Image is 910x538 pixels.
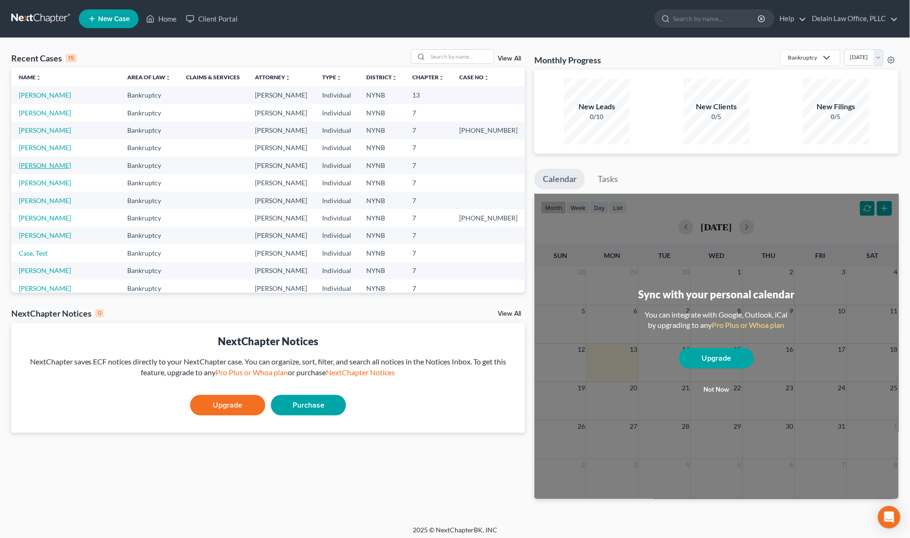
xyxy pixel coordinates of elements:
div: NextChapter Notices [19,334,517,349]
i: unfold_more [484,75,489,81]
div: Open Intercom Messenger [878,506,901,529]
td: Individual [315,157,359,174]
a: [PERSON_NAME] [19,284,71,292]
td: NYNB [359,280,405,297]
a: [PERSON_NAME] [19,231,71,239]
td: Bankruptcy [120,280,178,297]
i: unfold_more [439,75,444,81]
a: View All [498,311,521,317]
td: [PERSON_NAME] [247,227,315,244]
div: 0/5 [803,112,869,121]
a: [PERSON_NAME] [19,214,71,222]
a: Purchase [271,395,346,416]
div: NextChapter Notices [11,308,104,319]
a: [PERSON_NAME] [19,179,71,187]
a: Case, Test [19,249,47,257]
a: Attorneyunfold_more [255,74,291,81]
a: Case Nounfold_more [459,74,489,81]
td: [PERSON_NAME] [247,244,315,262]
td: [PHONE_NUMBER] [452,121,525,139]
a: Upgrade [679,348,754,369]
td: 7 [405,209,452,227]
a: Area of Lawunfold_more [127,74,171,81]
a: Pro Plus or Whoa plan [712,320,785,329]
a: Help [775,10,807,27]
a: Typeunfold_more [322,74,342,81]
input: Search by name... [673,10,759,27]
a: Pro Plus or Whoa plan [216,368,288,377]
td: Bankruptcy [120,227,178,244]
div: Bankruptcy [788,53,817,61]
td: [PERSON_NAME] [247,280,315,297]
td: NYNB [359,121,405,139]
a: [PERSON_NAME] [19,266,71,274]
a: [PERSON_NAME] [19,161,71,169]
a: Client Portal [181,10,242,27]
th: Claims & Services [178,68,247,86]
td: 7 [405,192,452,209]
a: NextChapter Notices [326,368,395,377]
td: 7 [405,227,452,244]
td: Individual [315,192,359,209]
td: Bankruptcy [120,121,178,139]
a: Upgrade [190,395,265,416]
td: 7 [405,280,452,297]
td: [PERSON_NAME] [247,157,315,174]
td: Individual [315,139,359,157]
td: Individual [315,104,359,121]
div: You can integrate with Google, Outlook, iCal by upgrading to any [641,310,792,331]
td: Bankruptcy [120,104,178,121]
td: 7 [405,157,452,174]
td: NYNB [359,192,405,209]
span: New Case [98,15,130,23]
i: unfold_more [392,75,397,81]
div: 0/5 [684,112,749,121]
button: Not now [679,381,754,400]
td: Individual [315,86,359,104]
td: NYNB [359,244,405,262]
a: Delain Law Office, PLLC [808,10,898,27]
div: New Clients [684,101,749,112]
i: unfold_more [165,75,171,81]
div: NextChapter saves ECF notices directly to your NextChapter case. You can organize, sort, filter, ... [19,356,517,378]
td: Individual [315,262,359,280]
a: [PERSON_NAME] [19,144,71,152]
div: 0 [95,309,104,318]
div: 0/10 [564,112,630,121]
td: NYNB [359,139,405,157]
td: NYNB [359,86,405,104]
td: 7 [405,174,452,191]
a: Districtunfold_more [366,74,397,81]
td: Bankruptcy [120,86,178,104]
i: unfold_more [36,75,41,81]
td: Individual [315,174,359,191]
td: Bankruptcy [120,139,178,157]
a: Calendar [534,169,585,189]
td: NYNB [359,227,405,244]
div: Recent Cases [11,53,77,64]
td: [PERSON_NAME] [247,139,315,157]
td: [PERSON_NAME] [247,121,315,139]
td: [PERSON_NAME] [247,209,315,227]
div: Sync with your personal calendar [639,287,795,302]
td: [PERSON_NAME] [247,174,315,191]
i: unfold_more [336,75,342,81]
td: [PERSON_NAME] [247,192,315,209]
td: NYNB [359,262,405,280]
a: [PERSON_NAME] [19,126,71,134]
td: [PERSON_NAME] [247,262,315,280]
td: 13 [405,86,452,104]
td: 7 [405,244,452,262]
td: 7 [405,139,452,157]
td: 7 [405,121,452,139]
i: unfold_more [285,75,291,81]
td: Bankruptcy [120,174,178,191]
td: NYNB [359,104,405,121]
td: NYNB [359,174,405,191]
a: Chapterunfold_more [412,74,444,81]
a: Nameunfold_more [19,74,41,81]
td: Individual [315,244,359,262]
a: [PERSON_NAME] [19,197,71,205]
a: [PERSON_NAME] [19,109,71,117]
a: [PERSON_NAME] [19,91,71,99]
